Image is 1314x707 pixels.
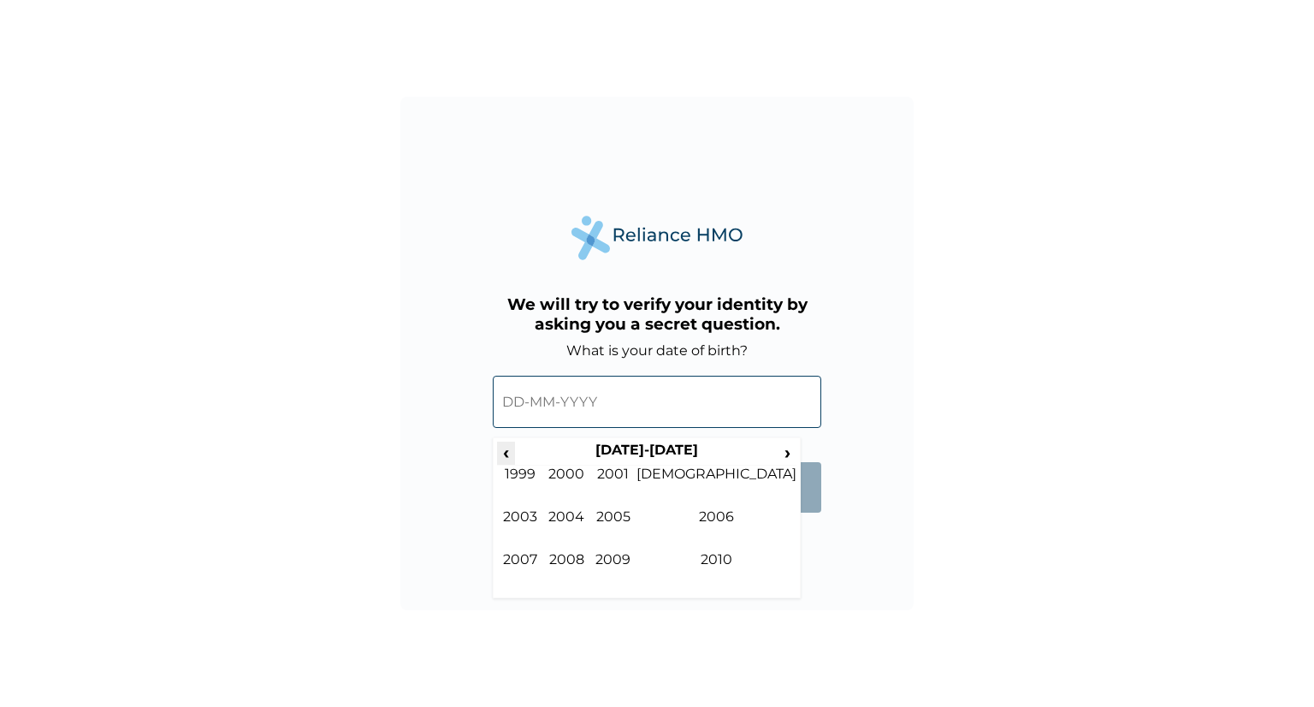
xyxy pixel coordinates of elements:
td: 2000 [543,466,590,508]
td: 2007 [497,551,543,594]
td: 2010 [636,551,796,594]
label: What is your date of birth? [566,342,748,359]
td: 2008 [543,551,590,594]
input: DD-MM-YYYY [493,376,821,428]
td: 2006 [636,508,796,551]
span: ‹ [497,442,515,463]
td: 2009 [590,551,636,594]
td: 2003 [497,508,543,551]
td: 2005 [590,508,636,551]
h3: We will try to verify your identity by asking you a secret question. [493,294,821,334]
td: 1999 [497,466,543,508]
td: 2001 [590,466,636,508]
span: › [778,442,797,463]
td: [DEMOGRAPHIC_DATA] [636,466,796,508]
th: [DATE]-[DATE] [515,442,778,466]
img: Reliance Health's Logo [571,216,743,259]
td: 2004 [543,508,590,551]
